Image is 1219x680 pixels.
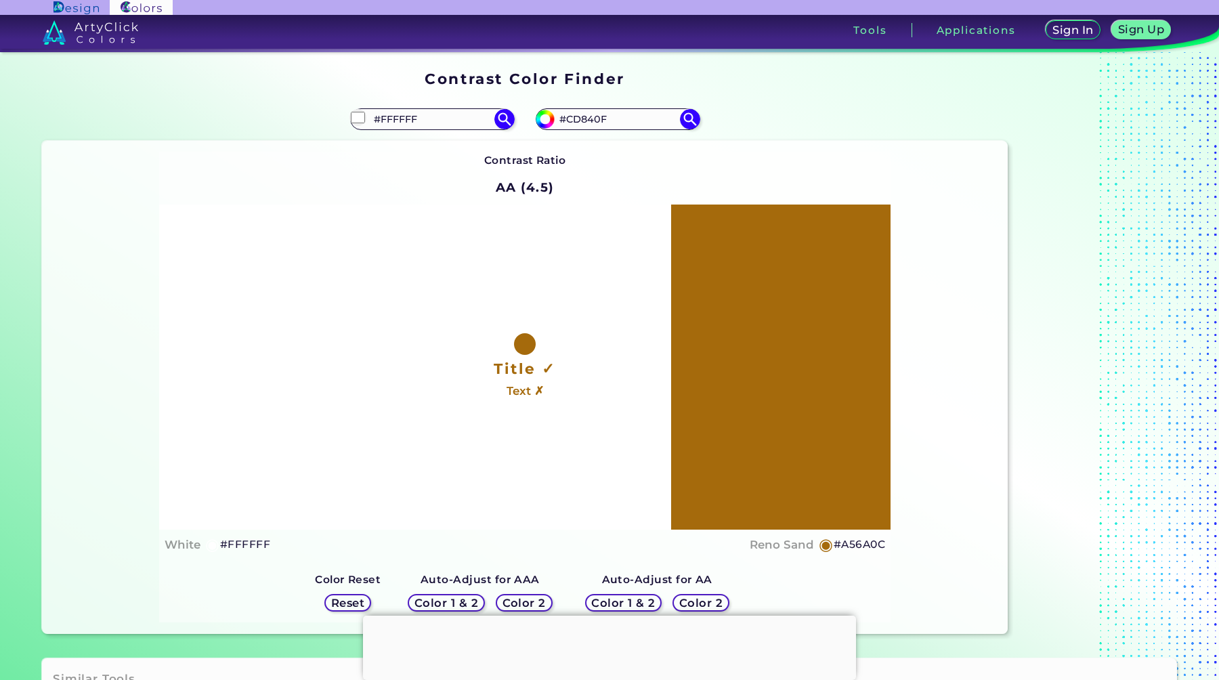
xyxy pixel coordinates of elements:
a: Sign In [1046,20,1101,39]
img: icon search [494,109,515,129]
h5: #FFFFFF [220,536,270,553]
h5: Color 2 [679,597,723,608]
h4: White [165,535,200,555]
strong: Color Reset [315,573,381,586]
h5: Color 1 & 2 [414,597,478,608]
strong: Auto-Adjust for AA [602,573,712,586]
img: logo_artyclick_colors_white.svg [43,20,138,45]
img: ArtyClick Design logo [54,1,99,14]
h3: Tools [853,25,886,35]
h5: #A56A0C [834,536,885,553]
h4: Text ✗ [507,381,544,401]
h2: AA (4.5) [490,172,561,202]
input: type color 2.. [555,110,681,128]
h5: Sign Up [1118,24,1164,35]
strong: Contrast Ratio [484,154,566,167]
h3: Applications [937,25,1016,35]
h5: ◉ [819,536,834,553]
h5: Sign In [1052,24,1093,35]
input: type color 1.. [369,110,495,128]
img: icon search [680,109,700,129]
a: Sign Up [1111,20,1171,39]
h4: Reno Sand [750,535,814,555]
h1: Contrast Color Finder [425,68,624,89]
strong: Auto-Adjust for AAA [421,573,540,586]
h1: Title ✓ [494,358,556,379]
iframe: Advertisement [1013,66,1182,639]
h5: ◉ [205,536,220,553]
h5: Color 2 [502,597,546,608]
h5: Reset [331,597,364,608]
h5: Color 1 & 2 [591,597,655,608]
iframe: Advertisement [363,616,856,677]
